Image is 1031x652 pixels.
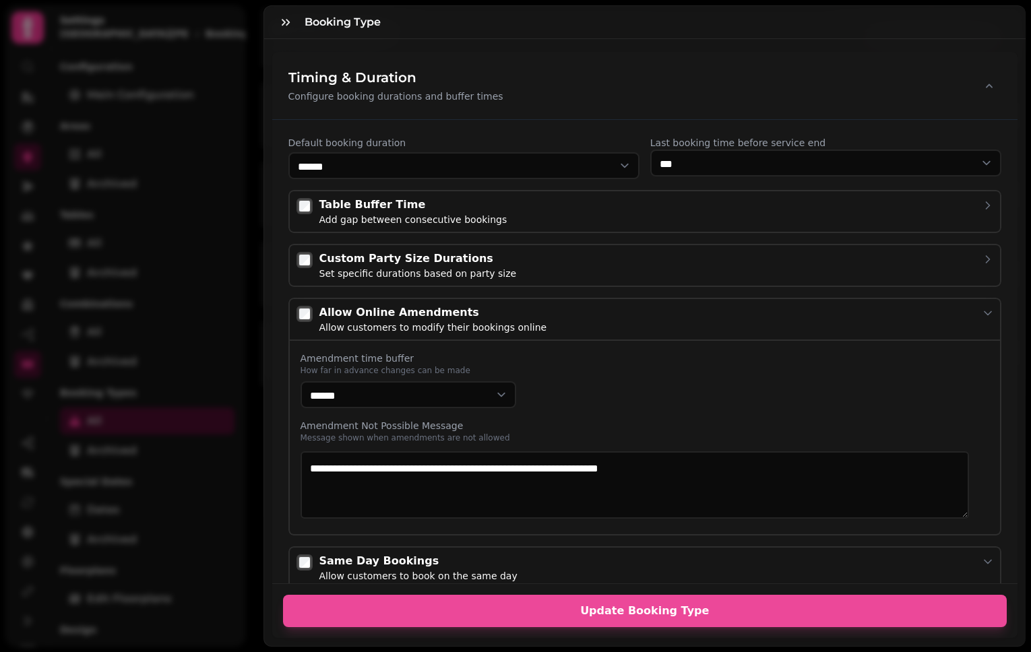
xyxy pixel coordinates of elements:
[319,304,547,321] div: Allow Online Amendments
[319,569,518,583] div: Allow customers to book on the same day
[319,267,517,280] div: Set specific durations based on party size
[301,352,990,365] label: Amendment time buffer
[301,365,990,376] p: How far in advance changes can be made
[319,251,517,267] div: Custom Party Size Durations
[288,136,639,150] label: Default booking duration
[288,90,503,103] p: Configure booking durations and buffer times
[301,419,990,432] label: Amendment Not Possible Message
[650,136,1001,150] label: Last booking time before service end
[299,606,991,616] span: Update Booking Type
[319,553,518,569] div: Same Day Bookings
[288,68,503,87] h3: Timing & Duration
[283,595,1007,627] button: Update Booking Type
[319,197,507,213] div: Table Buffer Time
[301,432,990,443] p: Message shown when amendments are not allowed
[319,213,507,226] div: Add gap between consecutive bookings
[305,14,386,30] h3: Booking Type
[319,321,547,334] div: Allow customers to modify their bookings online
